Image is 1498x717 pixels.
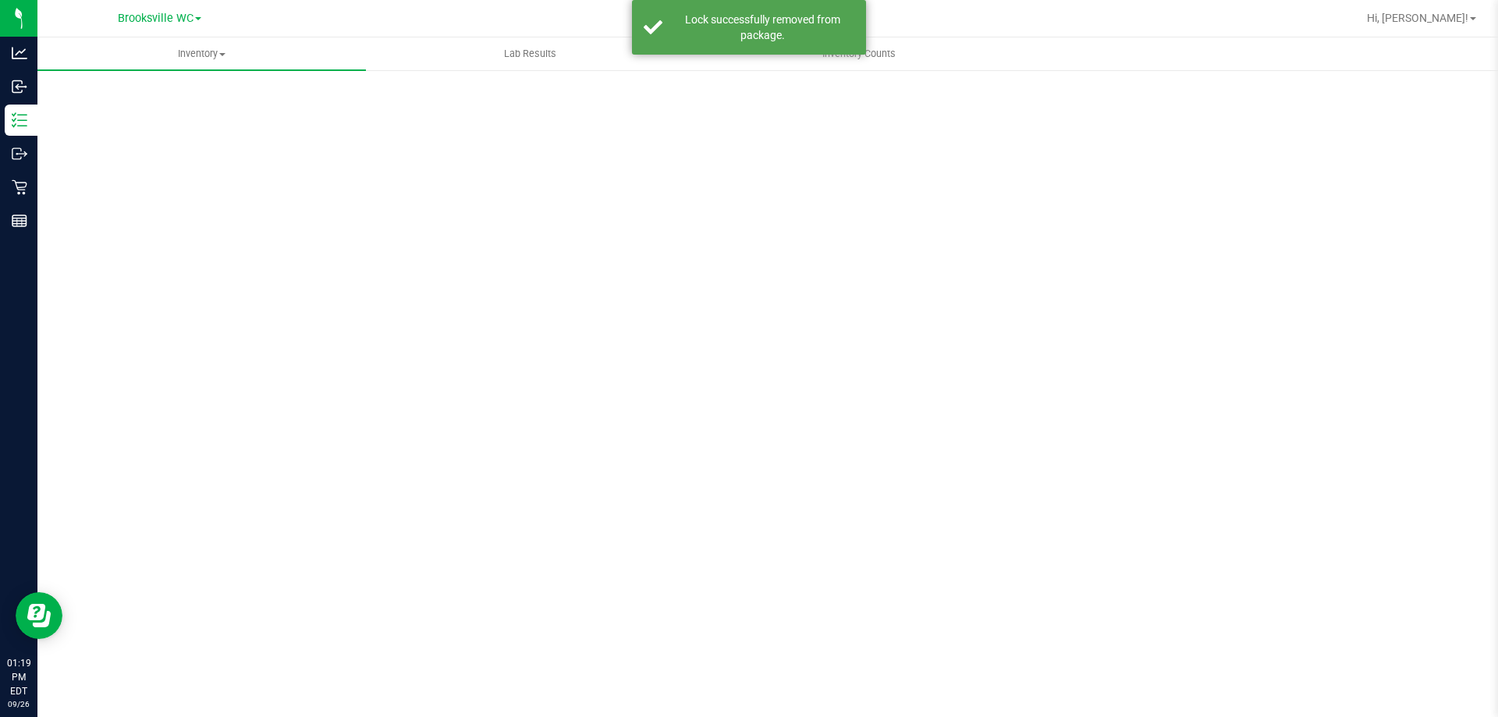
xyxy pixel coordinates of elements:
[7,656,30,698] p: 01:19 PM EDT
[671,12,854,43] div: Lock successfully removed from package.
[12,146,27,162] inline-svg: Outbound
[12,79,27,94] inline-svg: Inbound
[16,592,62,639] iframe: Resource center
[118,12,193,25] span: Brooksville WC
[12,213,27,229] inline-svg: Reports
[1367,12,1468,24] span: Hi, [PERSON_NAME]!
[12,45,27,61] inline-svg: Analytics
[12,179,27,195] inline-svg: Retail
[12,112,27,128] inline-svg: Inventory
[7,698,30,710] p: 09/26
[37,37,366,70] a: Inventory
[37,47,366,61] span: Inventory
[366,37,694,70] a: Lab Results
[483,47,577,61] span: Lab Results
